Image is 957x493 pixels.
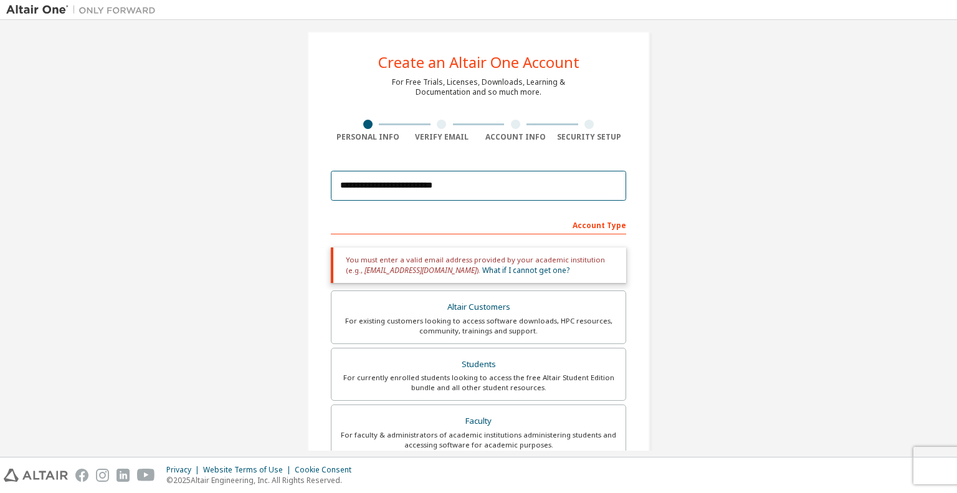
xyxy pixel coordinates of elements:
[295,465,359,475] div: Cookie Consent
[405,132,479,142] div: Verify Email
[166,465,203,475] div: Privacy
[339,373,618,393] div: For currently enrolled students looking to access the free Altair Student Edition bundle and all ...
[378,55,579,70] div: Create an Altair One Account
[137,469,155,482] img: youtube.svg
[117,469,130,482] img: linkedin.svg
[339,430,618,450] div: For faculty & administrators of academic institutions administering students and accessing softwa...
[203,465,295,475] div: Website Terms of Use
[392,77,565,97] div: For Free Trials, Licenses, Downloads, Learning & Documentation and so much more.
[331,247,626,283] div: You must enter a valid email address provided by your academic institution (e.g., ).
[478,132,553,142] div: Account Info
[331,214,626,234] div: Account Type
[4,469,68,482] img: altair_logo.svg
[339,413,618,430] div: Faculty
[339,356,618,373] div: Students
[6,4,162,16] img: Altair One
[96,469,109,482] img: instagram.svg
[331,132,405,142] div: Personal Info
[482,265,569,275] a: What if I cannot get one?
[339,299,618,316] div: Altair Customers
[166,475,359,486] p: © 2025 Altair Engineering, Inc. All Rights Reserved.
[553,132,627,142] div: Security Setup
[339,316,618,336] div: For existing customers looking to access software downloads, HPC resources, community, trainings ...
[364,265,477,275] span: [EMAIL_ADDRESS][DOMAIN_NAME]
[75,469,88,482] img: facebook.svg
